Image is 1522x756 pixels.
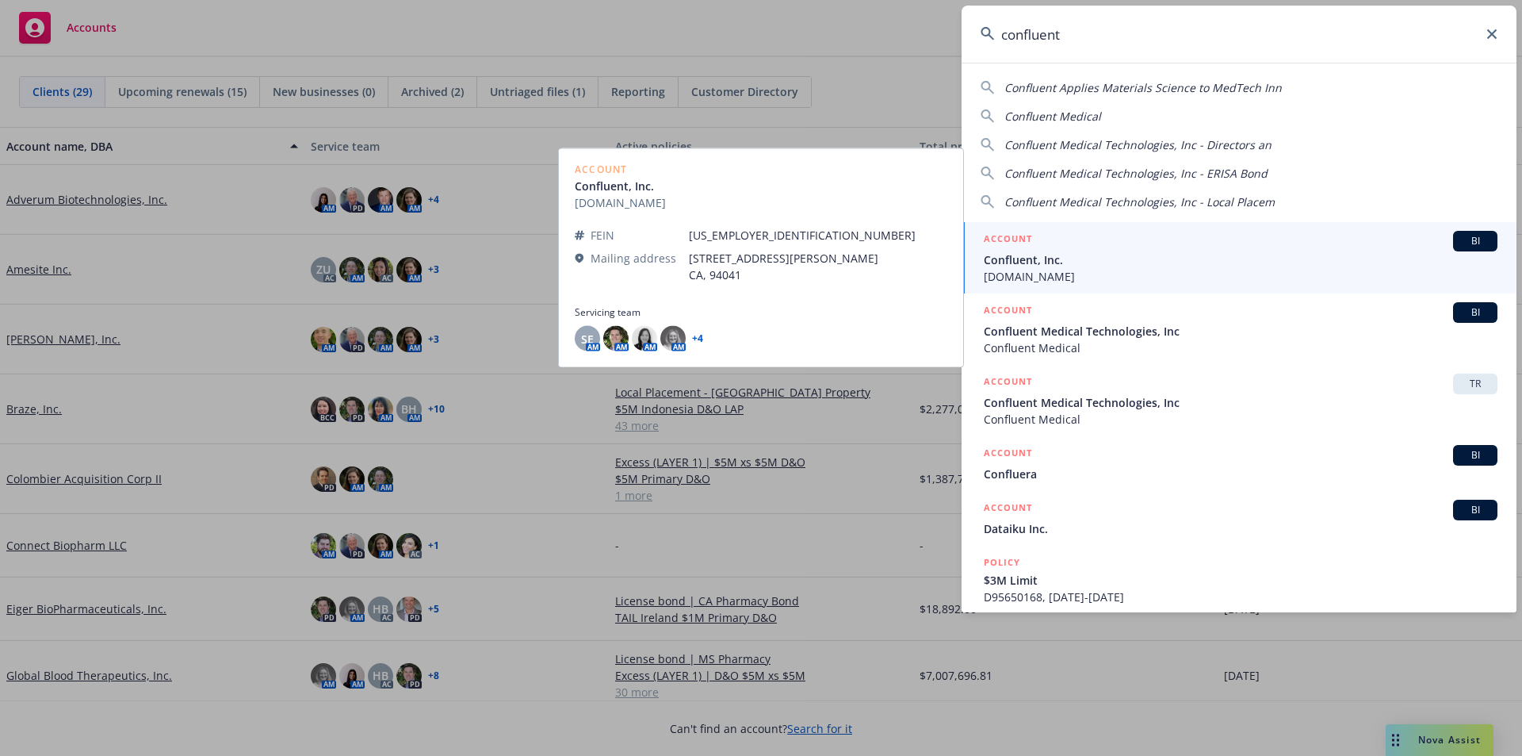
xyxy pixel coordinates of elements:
[962,6,1516,63] input: Search...
[1459,503,1491,517] span: BI
[1459,448,1491,462] span: BI
[1459,377,1491,391] span: TR
[1004,109,1101,124] span: Confluent Medical
[1004,194,1275,209] span: Confluent Medical Technologies, Inc - Local Placem
[984,302,1032,321] h5: ACCOUNT
[962,365,1516,436] a: ACCOUNTTRConfluent Medical Technologies, IncConfluent Medical
[1459,234,1491,248] span: BI
[984,572,1497,589] span: $3M Limit
[1004,166,1268,181] span: Confluent Medical Technologies, Inc - ERISA Bond
[962,294,1516,365] a: ACCOUNTBIConfluent Medical Technologies, IncConfluent Medical
[1459,305,1491,320] span: BI
[1004,137,1272,152] span: Confluent Medical Technologies, Inc - Directors an
[984,411,1497,428] span: Confluent Medical
[984,268,1497,285] span: [DOMAIN_NAME]
[962,222,1516,294] a: ACCOUNTBIConfluent, Inc.[DOMAIN_NAME]
[984,394,1497,411] span: Confluent Medical Technologies, Inc
[962,491,1516,546] a: ACCOUNTBIDataiku Inc.
[984,466,1497,482] span: Confluera
[1004,80,1282,95] span: Confluent Applies Materials Science to MedTech Inn
[984,555,1020,570] h5: POLICY
[962,436,1516,491] a: ACCOUNTBIConfluera
[984,445,1032,464] h5: ACCOUNT
[984,231,1032,250] h5: ACCOUNT
[984,520,1497,537] span: Dataiku Inc.
[962,546,1516,614] a: POLICY$3M LimitD95650168, [DATE]-[DATE]
[984,251,1497,268] span: Confluent, Inc.
[984,323,1497,340] span: Confluent Medical Technologies, Inc
[984,374,1032,393] h5: ACCOUNT
[984,589,1497,605] span: D95650168, [DATE]-[DATE]
[984,340,1497,356] span: Confluent Medical
[984,500,1032,519] h5: ACCOUNT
